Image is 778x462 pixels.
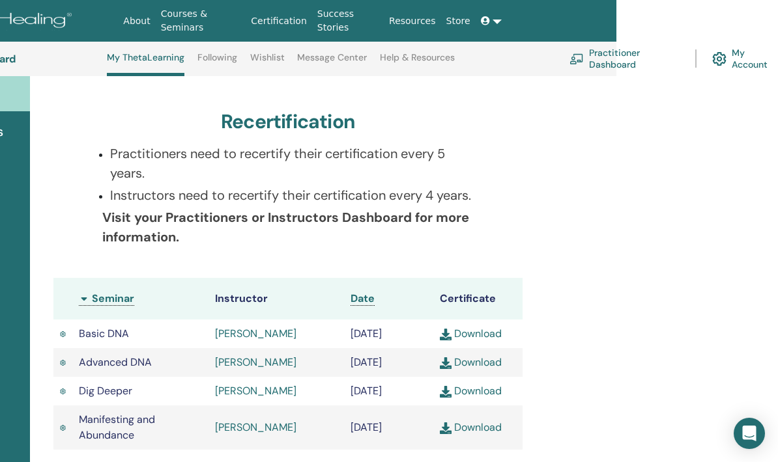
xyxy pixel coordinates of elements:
span: Date [351,292,375,305]
a: Success Stories [312,2,384,40]
a: Download [440,355,502,369]
img: download.svg [440,386,452,398]
a: [PERSON_NAME] [215,327,296,340]
a: Practitioner Dashboard [569,44,680,73]
td: [DATE] [344,377,433,405]
p: Instructors need to recertify their certification every 4 years. [110,185,482,205]
img: chalkboard-teacher.svg [569,53,584,64]
a: Help & Resources [380,52,455,73]
a: My ThetaLearning [107,52,184,76]
a: [PERSON_NAME] [215,384,296,398]
a: Courses & Seminars [156,2,246,40]
a: Date [351,292,375,306]
img: download.svg [440,357,452,369]
a: Download [440,327,502,340]
a: Certification [246,9,311,33]
span: Dig Deeper [79,384,132,398]
h3: Recertification [221,110,355,133]
td: [DATE] [344,348,433,377]
a: Download [440,420,502,434]
img: Active Certificate [60,424,66,432]
img: download.svg [440,329,452,340]
th: Instructor [209,278,345,319]
p: Practitioners need to recertify their certification every 5 years. [110,144,482,183]
img: Active Certificate [60,330,66,338]
td: [DATE] [344,405,433,450]
td: [DATE] [344,319,433,348]
img: Active Certificate [60,359,66,367]
a: Message Center [297,52,367,73]
a: Download [440,384,502,398]
img: Active Certificate [60,387,66,396]
a: Resources [384,9,441,33]
b: Visit your Practitioners or Instructors Dashboard for more information. [102,209,469,245]
img: download.svg [440,422,452,434]
a: Wishlist [250,52,285,73]
a: Following [197,52,237,73]
a: About [118,9,155,33]
span: Basic DNA [79,327,129,340]
div: Open Intercom Messenger [734,418,765,449]
img: cog.svg [712,49,727,69]
a: [PERSON_NAME] [215,420,296,434]
span: Advanced DNA [79,355,152,369]
a: [PERSON_NAME] [215,355,296,369]
a: My Account [712,44,778,73]
span: Manifesting and Abundance [79,413,155,442]
th: Certificate [433,278,523,319]
a: Store [441,9,476,33]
